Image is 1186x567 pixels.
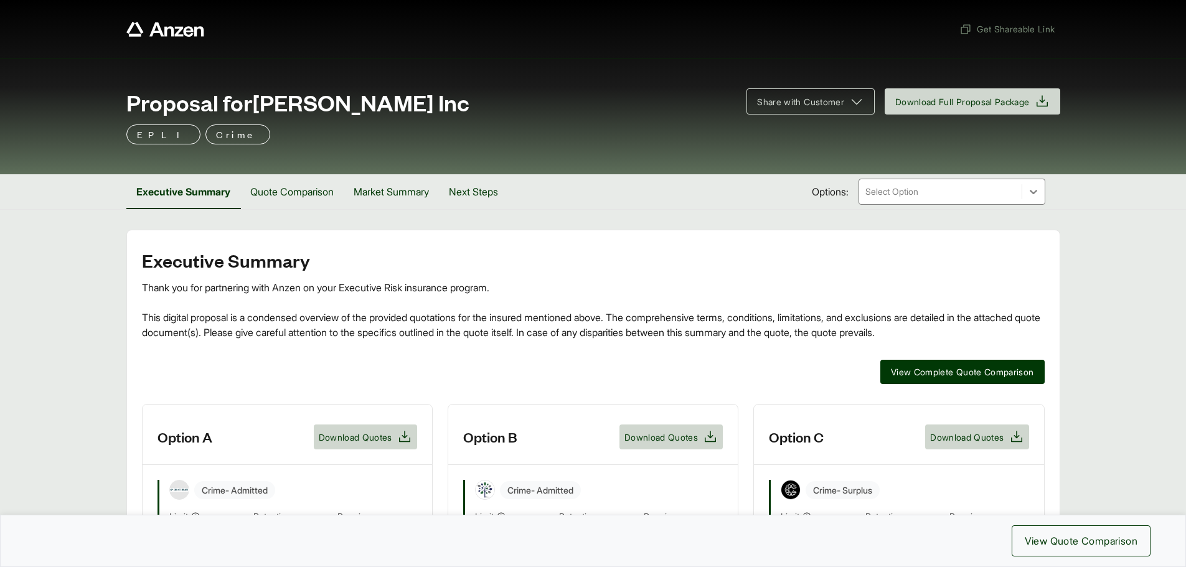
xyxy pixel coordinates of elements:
span: Crime - Admitted [500,481,581,499]
span: Crime - Admitted [194,481,275,499]
p: EPLI [137,127,190,142]
span: Options: [812,184,849,199]
button: Download Full Proposal Package [885,88,1060,115]
span: Proposal for [PERSON_NAME] Inc [126,90,469,115]
span: Limit [169,510,188,523]
button: Get Shareable Link [954,17,1060,40]
button: View Quote Comparison [1012,525,1151,556]
span: Download Quotes [624,431,698,444]
span: Get Shareable Link [959,22,1055,35]
span: Limit [475,510,494,523]
img: Berkley Management Protection [476,480,494,499]
button: Download Quotes [925,424,1028,449]
button: Executive Summary [126,174,240,209]
span: Premium [337,510,417,524]
h3: Option B [463,428,517,446]
span: Download Quotes [930,431,1004,444]
button: Download Quotes [314,424,417,449]
button: Quote Comparison [240,174,344,209]
span: Retention [559,510,638,524]
span: Download Full Proposal Package [895,95,1030,108]
button: Market Summary [344,174,439,209]
span: Crime - Surplus [806,481,880,499]
h2: Executive Summary [142,250,1045,270]
a: Anzen website [126,22,204,37]
span: View Complete Quote Comparison [891,365,1034,378]
h3: Option A [158,428,212,446]
span: Share with Customer [757,95,844,108]
span: Premium [644,510,723,524]
span: View Quote Comparison [1025,533,1137,548]
span: Retention [253,510,332,524]
div: Thank you for partnering with Anzen on your Executive Risk insurance program. This digital propos... [142,280,1045,340]
span: Download Quotes [319,431,392,444]
span: Retention [865,510,944,524]
h3: Option C [769,428,824,446]
p: Crime [216,127,260,142]
span: Premium [949,510,1028,524]
span: Limit [781,510,799,523]
button: Download Quotes [619,424,723,449]
button: Next Steps [439,174,508,209]
button: View Complete Quote Comparison [880,360,1045,384]
img: Coalition [781,480,800,499]
img: Counterpart [170,488,189,492]
button: Share with Customer [746,88,875,115]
